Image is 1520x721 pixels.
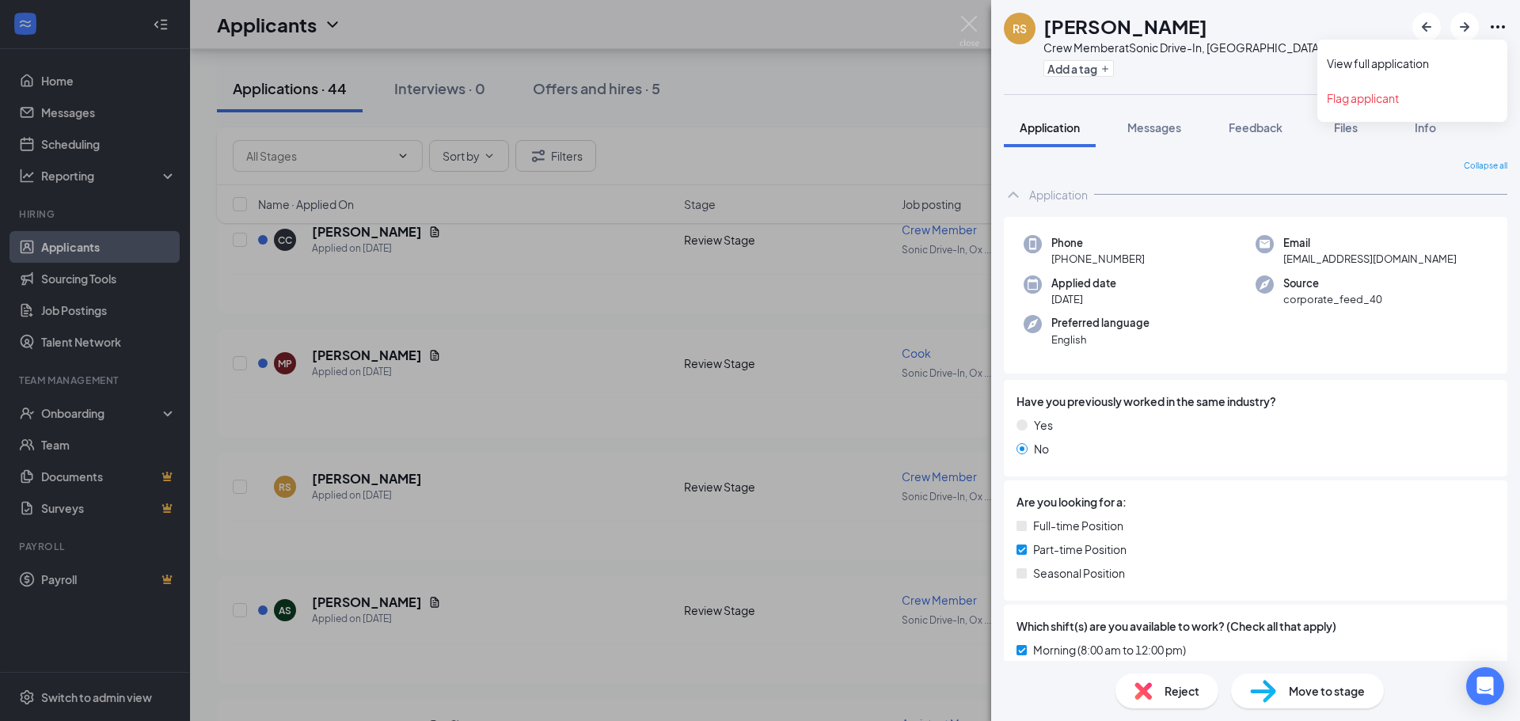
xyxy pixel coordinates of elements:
svg: ArrowRight [1455,17,1474,36]
span: Collapse all [1464,160,1507,173]
span: Move to stage [1289,682,1365,700]
svg: ArrowLeftNew [1417,17,1436,36]
span: Yes [1034,416,1053,434]
h1: [PERSON_NAME] [1043,13,1207,40]
button: ArrowRight [1450,13,1479,41]
span: Morning (8:00 am to 12:00 pm) [1033,641,1186,658]
span: Full-time Position [1033,517,1123,534]
span: Files [1334,120,1358,135]
span: Which shift(s) are you available to work? (Check all that apply) [1016,617,1336,635]
a: View full application [1327,55,1498,71]
svg: Ellipses [1488,17,1507,36]
div: RS [1013,21,1027,36]
span: Preferred language [1051,315,1149,331]
svg: Plus [1100,64,1110,74]
span: Source [1283,275,1382,291]
div: Open Intercom Messenger [1466,667,1504,705]
span: English [1051,332,1149,347]
span: Part-time Position [1033,541,1127,558]
span: Phone [1051,235,1145,251]
span: No [1034,440,1049,457]
div: Crew Member at Sonic Drive-In, [GEOGRAPHIC_DATA] [1043,40,1322,55]
div: Application [1029,187,1088,203]
span: Have you previously worked in the same industry? [1016,393,1276,410]
span: Feedback [1229,120,1282,135]
span: Are you looking for a: [1016,493,1127,510]
svg: ChevronUp [1004,185,1023,204]
span: Reject [1165,682,1199,700]
span: [PHONE_NUMBER] [1051,251,1145,267]
span: Email [1283,235,1457,251]
span: [DATE] [1051,291,1116,307]
span: Messages [1127,120,1181,135]
span: [EMAIL_ADDRESS][DOMAIN_NAME] [1283,251,1457,267]
span: corporate_feed_40 [1283,291,1382,307]
span: Application [1020,120,1080,135]
button: PlusAdd a tag [1043,60,1114,77]
span: Applied date [1051,275,1116,291]
span: Info [1415,120,1436,135]
span: Seasonal Position [1033,564,1125,582]
button: ArrowLeftNew [1412,13,1441,41]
